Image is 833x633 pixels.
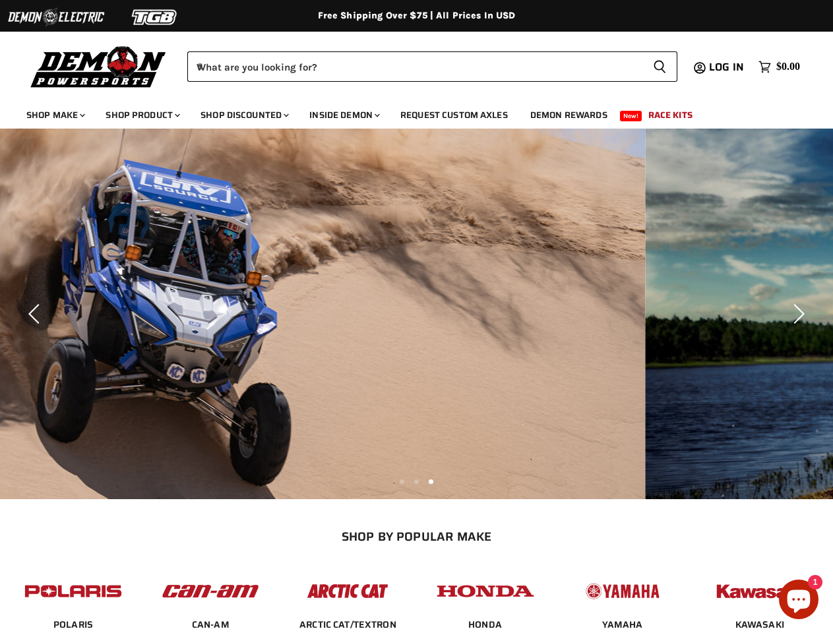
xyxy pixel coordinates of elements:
[776,61,800,73] span: $0.00
[390,102,518,129] a: Request Custom Axles
[299,102,388,129] a: Inside Demon
[96,102,188,129] a: Shop Product
[414,479,419,484] li: Page dot 2
[53,618,93,630] a: POLARIS
[7,5,106,30] img: Demon Electric Logo 2
[159,571,262,611] img: POPULAR_MAKE_logo_1_adc20308-ab24-48c4-9fac-e3c1a623d575.jpg
[708,571,811,611] img: POPULAR_MAKE_logo_6_76e8c46f-2d1e-4ecc-b320-194822857d41.jpg
[602,618,643,632] span: YAMAHA
[642,51,677,82] button: Search
[520,102,617,129] a: Demon Rewards
[16,529,817,543] h2: SHOP BY POPULAR MAKE
[191,102,297,129] a: Shop Discounted
[296,571,399,611] img: POPULAR_MAKE_logo_3_027535af-6171-4c5e-a9bc-f0eccd05c5d6.jpg
[22,571,125,611] img: POPULAR_MAKE_logo_2_dba48cf1-af45-46d4-8f73-953a0f002620.jpg
[638,102,702,129] a: Race Kits
[16,96,797,129] ul: Main menu
[602,618,643,630] a: YAMAHA
[53,618,93,632] span: POLARIS
[571,571,674,611] img: POPULAR_MAKE_logo_5_20258e7f-293c-4aac-afa8-159eaa299126.jpg
[775,580,822,622] inbox-online-store-chat: Shopify online store chat
[187,51,642,82] input: When autocomplete results are available use up and down arrows to review and enter to select
[192,618,230,632] span: CAN-AM
[400,479,404,484] li: Page dot 1
[26,43,171,90] img: Demon Powersports
[620,111,642,121] span: New!
[735,618,784,630] a: KAWASAKI
[192,618,230,630] a: CAN-AM
[784,301,810,327] button: Next
[16,102,93,129] a: Shop Make
[735,618,784,632] span: KAWASAKI
[709,59,744,75] span: Log in
[703,61,752,73] a: Log in
[429,479,433,484] li: Page dot 3
[299,618,396,630] a: ARCTIC CAT/TEXTRON
[468,618,502,630] a: HONDA
[299,618,396,632] span: ARCTIC CAT/TEXTRON
[23,301,49,327] button: Previous
[468,618,502,632] span: HONDA
[434,571,537,611] img: POPULAR_MAKE_logo_4_4923a504-4bac-4306-a1be-165a52280178.jpg
[106,5,204,30] img: TGB Logo 2
[752,57,807,76] a: $0.00
[187,51,677,82] form: Product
